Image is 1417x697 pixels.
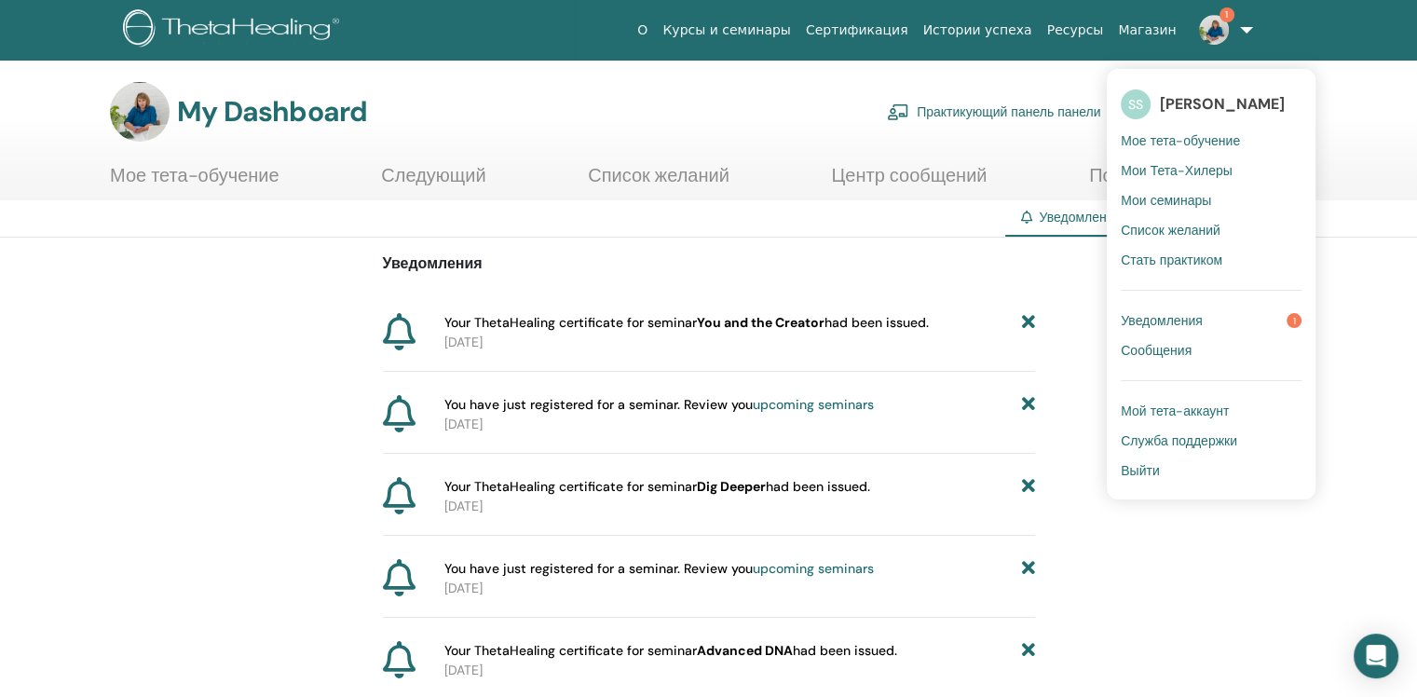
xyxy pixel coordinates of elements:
[1121,185,1301,215] a: Мои семинары
[1121,432,1237,449] span: Служба поддержки
[1121,312,1203,329] span: Уведомления
[1107,69,1315,499] ul: 1
[444,333,1035,352] p: [DATE]
[697,478,766,495] b: Dig Deeper
[1121,83,1301,126] a: SS[PERSON_NAME]
[444,641,897,661] span: Your ThetaHealing certificate for seminar had been issued.
[1121,156,1301,185] a: Мои Тета-Хилеры
[1121,215,1301,245] a: Список желаний
[753,560,874,577] a: upcoming seminars
[1110,13,1183,48] a: Магазин
[123,9,346,51] img: logo.png
[1121,456,1301,485] a: Выйти
[1121,245,1301,275] a: Стать практиком
[697,314,824,331] b: You and the Creator
[1121,132,1240,149] span: Мое тета-обучение
[1121,89,1151,119] span: SS
[177,95,367,129] h3: My Dashboard
[887,91,1100,132] a: Практикующий панель панели
[1199,15,1229,45] img: default.jpg
[444,477,870,497] span: Your ThetaHealing certificate for seminar had been issued.
[444,579,1035,598] p: [DATE]
[444,415,1035,434] p: [DATE]
[1039,209,1121,225] span: Уведомления
[1121,126,1301,156] a: Мое тета-обучение
[1287,313,1301,328] span: 1
[1089,164,1253,200] a: Помощь и ресурсы
[753,396,874,413] a: upcoming seminars
[1354,634,1398,678] div: Open Intercom Messenger
[1121,396,1301,426] a: Мой тета-аккаунт
[798,13,916,48] a: Сертификация
[887,103,909,120] img: chalkboard-teacher.svg
[831,164,987,200] a: Центр сообщений
[697,642,793,659] b: Advanced DNA
[444,559,874,579] span: You have just registered for a seminar. Review you
[1219,7,1234,22] span: 1
[1121,192,1211,209] span: Мои семинары
[444,497,1035,516] p: [DATE]
[630,13,655,48] a: О
[1160,94,1285,114] span: [PERSON_NAME]
[1121,306,1301,335] a: Уведомления1
[1121,162,1233,179] span: Мои Тета-Хилеры
[444,661,1035,680] p: [DATE]
[110,82,170,142] img: default.jpg
[1121,462,1159,479] span: Выйти
[1121,222,1220,239] span: Список желаний
[1121,403,1229,419] span: Мой тета-аккаунт
[110,164,279,200] a: Мое тета-обучение
[1121,252,1222,268] span: Стать практиком
[381,164,485,200] a: Следующий
[655,13,798,48] a: Курсы и семинары
[1040,13,1111,48] a: Ресурсы
[1121,335,1301,365] a: Сообщения
[444,395,874,415] span: You have just registered for a seminar. Review you
[1121,426,1301,456] a: Служба поддержки
[383,253,1035,275] p: Уведомления
[588,164,729,200] a: Список желаний
[444,313,929,333] span: Your ThetaHealing certificate for seminar had been issued.
[916,13,1040,48] a: Истории успеха
[1121,342,1192,359] span: Сообщения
